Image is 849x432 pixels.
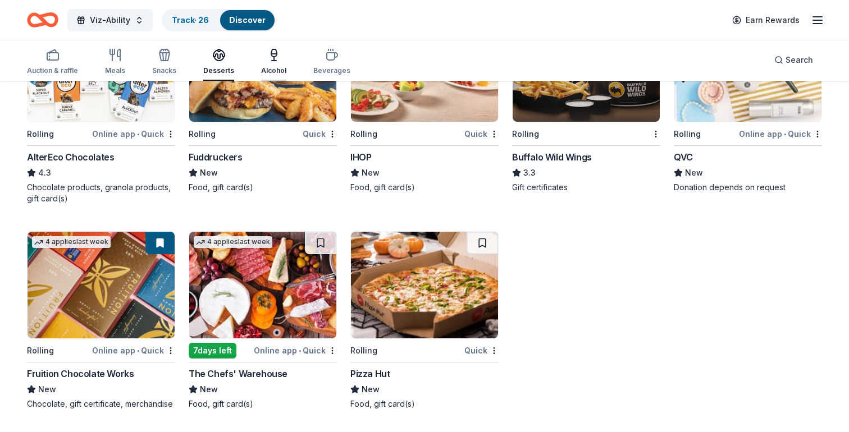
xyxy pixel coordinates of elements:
[203,66,234,75] div: Desserts
[38,383,56,396] span: New
[28,232,175,338] img: Image for Fruition Chocolate Works
[90,13,130,27] span: Viz-Ability
[350,127,377,141] div: Rolling
[313,44,350,81] button: Beverages
[261,66,286,75] div: Alcohol
[27,66,78,75] div: Auction & raffle
[362,383,380,396] span: New
[350,15,499,193] a: Image for IHOP1 applylast weekRollingQuickIHOPNewFood, gift card(s)
[152,44,176,81] button: Snacks
[350,182,499,193] div: Food, gift card(s)
[786,53,813,67] span: Search
[203,44,234,81] button: Desserts
[350,231,499,410] a: Image for Pizza HutRollingQuickPizza HutNewFood, gift card(s)
[27,150,114,164] div: AlterEco Chocolates
[725,10,806,30] a: Earn Rewards
[137,346,139,355] span: •
[261,44,286,81] button: Alcohol
[189,367,287,380] div: The Chefs' Warehouse
[229,15,266,25] a: Discover
[105,44,125,81] button: Meals
[189,398,337,410] div: Food, gift card(s)
[350,398,499,410] div: Food, gift card(s)
[27,231,175,410] a: Image for Fruition Chocolate Works4 applieslast weekRollingOnline app•QuickFruition Chocolate Wor...
[189,232,336,338] img: Image for The Chefs' Warehouse
[254,343,337,357] div: Online app Quick
[189,231,337,410] a: Image for The Chefs' Warehouse4 applieslast week7days leftOnline app•QuickThe Chefs' WarehouseNew...
[765,49,822,71] button: Search
[523,166,536,180] span: 3.3
[27,182,175,204] div: Chocolate products, granola products, gift card(s)
[92,343,175,357] div: Online app Quick
[27,398,175,410] div: Chocolate, gift certificate, merchandise
[189,150,243,164] div: Fuddruckers
[189,127,216,141] div: Rolling
[189,15,337,193] a: Image for Fuddruckers 1 applylast weekRollingQuickFuddruckersNewFood, gift card(s)
[512,127,539,141] div: Rolling
[152,66,176,75] div: Snacks
[27,367,134,380] div: Fruition Chocolate Works
[674,150,693,164] div: QVC
[674,182,822,193] div: Donation depends on request
[739,127,822,141] div: Online app Quick
[299,346,301,355] span: •
[512,182,660,193] div: Gift certificates
[685,166,703,180] span: New
[674,15,822,193] a: Image for QVC2 applieslast weekRollingOnline app•QuickQVCNewDonation depends on request
[162,9,276,31] button: Track· 26Discover
[27,44,78,81] button: Auction & raffle
[464,127,499,141] div: Quick
[200,383,218,396] span: New
[362,166,380,180] span: New
[92,127,175,141] div: Online app Quick
[189,343,236,359] div: 7 days left
[27,127,54,141] div: Rolling
[189,182,337,193] div: Food, gift card(s)
[137,130,139,139] span: •
[784,130,786,139] span: •
[464,343,499,357] div: Quick
[200,166,218,180] span: New
[303,127,337,141] div: Quick
[38,166,51,180] span: 4.3
[27,344,54,357] div: Rolling
[350,367,390,380] div: Pizza Hut
[172,15,209,25] a: Track· 26
[27,15,175,204] a: Image for AlterEco Chocolates6 applieslast weekRollingOnline app•QuickAlterEco Chocolates4.3Choco...
[350,150,371,164] div: IHOP
[27,7,58,33] a: Home
[351,232,498,338] img: Image for Pizza Hut
[350,344,377,357] div: Rolling
[674,127,701,141] div: Rolling
[313,66,350,75] div: Beverages
[512,150,592,164] div: Buffalo Wild Wings
[512,15,660,193] a: Image for Buffalo Wild Wings1 applylast weekRollingBuffalo Wild Wings3.3Gift certificates
[67,9,153,31] button: Viz-Ability
[32,236,111,248] div: 4 applies last week
[105,66,125,75] div: Meals
[194,236,272,248] div: 4 applies last week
